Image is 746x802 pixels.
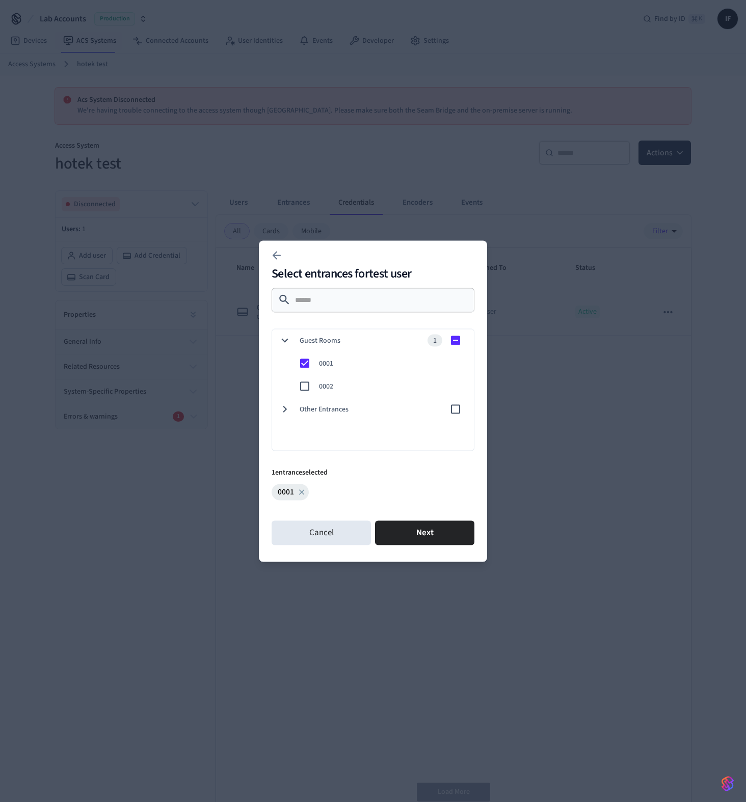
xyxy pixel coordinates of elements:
div: 0002 [268,375,474,398]
p: 1 entrance selected [272,467,474,478]
button: Cancel [272,520,371,545]
img: SeamLogoGradient.69752ec5.svg [722,776,734,792]
span: Guest Rooms [300,335,428,346]
span: 0001 [272,486,300,498]
h2: Select entrances for test user [272,267,474,280]
div: 0001 [268,352,474,375]
div: Other Entrances [268,398,474,421]
div: 0001 [272,484,309,500]
span: 1 [429,335,441,346]
button: Next [375,520,474,545]
span: 0002 [319,381,466,392]
div: Guest Rooms1 [268,329,474,352]
span: 0001 [319,358,466,369]
span: Other Entrances [300,404,449,414]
